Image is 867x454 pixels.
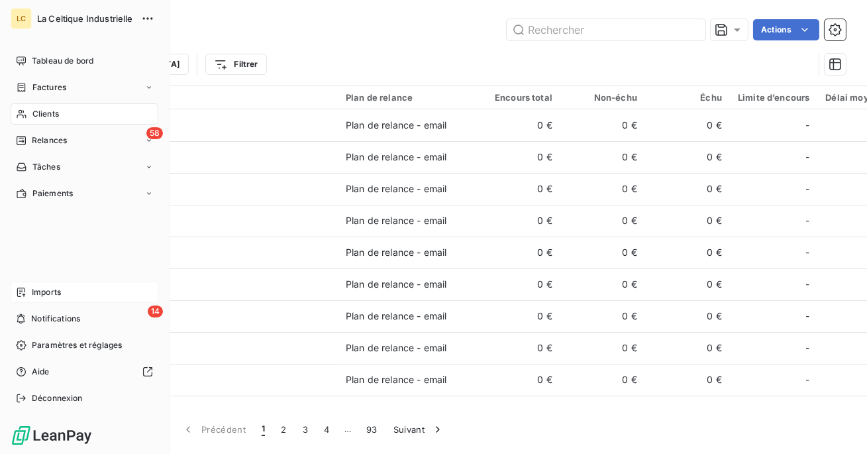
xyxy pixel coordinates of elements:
[805,373,809,386] span: -
[560,173,645,205] td: 0 €
[11,156,158,178] a: Tâches
[346,246,446,259] div: Plan de relance - email
[645,300,730,332] td: 0 €
[273,416,294,443] button: 2
[11,361,158,382] a: Aide
[560,364,645,396] td: 0 €
[476,364,560,396] td: 0 €
[91,125,330,139] span: 0017339C
[560,396,645,427] td: 0 €
[32,55,93,67] span: Tableau de bord
[262,423,265,436] span: 1
[295,416,316,443] button: 3
[560,237,645,268] td: 0 €
[32,82,66,93] span: Factures
[91,221,330,234] span: 0022329C
[91,348,330,361] span: 0029305C
[476,141,560,173] td: 0 €
[11,8,32,29] div: LC
[91,253,330,266] span: 0022411C
[653,92,722,103] div: Échu
[560,300,645,332] td: 0 €
[560,109,645,141] td: 0 €
[476,237,560,268] td: 0 €
[11,50,158,72] a: Tableau de bord
[805,278,809,291] span: -
[148,306,163,317] span: 14
[645,396,730,427] td: 0 €
[476,332,560,364] td: 0 €
[346,278,446,291] div: Plan de relance - email
[11,335,158,356] a: Paramètres et réglages
[805,310,809,323] span: -
[32,108,59,120] span: Clients
[645,205,730,237] td: 0 €
[346,373,446,386] div: Plan de relance - email
[358,416,385,443] button: 93
[385,416,452,443] button: Suivant
[91,316,330,329] span: 0022947C
[476,173,560,205] td: 0 €
[476,396,560,427] td: 0 €
[476,300,560,332] td: 0 €
[11,282,158,303] a: Imports
[805,150,809,164] span: -
[476,109,560,141] td: 0 €
[91,380,330,393] span: 0029359C
[174,416,254,443] button: Précédent
[346,214,446,227] div: Plan de relance - email
[805,119,809,132] span: -
[560,332,645,364] td: 0 €
[32,286,61,298] span: Imports
[645,141,730,173] td: 0 €
[37,13,133,24] span: La Celtique Industrielle
[484,92,552,103] div: Encours total
[316,416,337,443] button: 4
[346,119,446,132] div: Plan de relance - email
[645,173,730,205] td: 0 €
[346,150,446,164] div: Plan de relance - email
[822,409,854,441] iframe: Intercom live chat
[254,416,273,443] button: 1
[91,284,330,298] span: 0022623C
[337,419,358,440] span: …
[560,205,645,237] td: 0 €
[146,127,163,139] span: 58
[507,19,705,40] input: Rechercher
[753,19,819,40] button: Actions
[645,109,730,141] td: 0 €
[91,157,330,170] span: 0022173C
[738,92,809,103] div: Limite d’encours
[805,246,809,259] span: -
[205,54,266,75] button: Filtrer
[11,103,158,125] a: Clients
[32,161,60,173] span: Tâches
[32,366,50,378] span: Aide
[11,425,93,446] img: Logo LeanPay
[560,268,645,300] td: 0 €
[645,268,730,300] td: 0 €
[11,130,158,151] a: 58Relances
[32,339,122,351] span: Paramètres et réglages
[568,92,637,103] div: Non-échu
[32,188,73,199] span: Paiements
[346,341,446,355] div: Plan de relance - email
[32,392,83,404] span: Déconnexion
[91,189,330,202] span: 0022196C
[560,141,645,173] td: 0 €
[31,313,80,325] span: Notifications
[645,364,730,396] td: 0 €
[346,92,468,103] div: Plan de relance
[805,182,809,196] span: -
[346,182,446,196] div: Plan de relance - email
[805,214,809,227] span: -
[11,77,158,98] a: Factures
[32,135,67,146] span: Relances
[11,183,158,204] a: Paiements
[645,332,730,364] td: 0 €
[476,268,560,300] td: 0 €
[346,310,446,323] div: Plan de relance - email
[476,205,560,237] td: 0 €
[645,237,730,268] td: 0 €
[805,341,809,355] span: -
